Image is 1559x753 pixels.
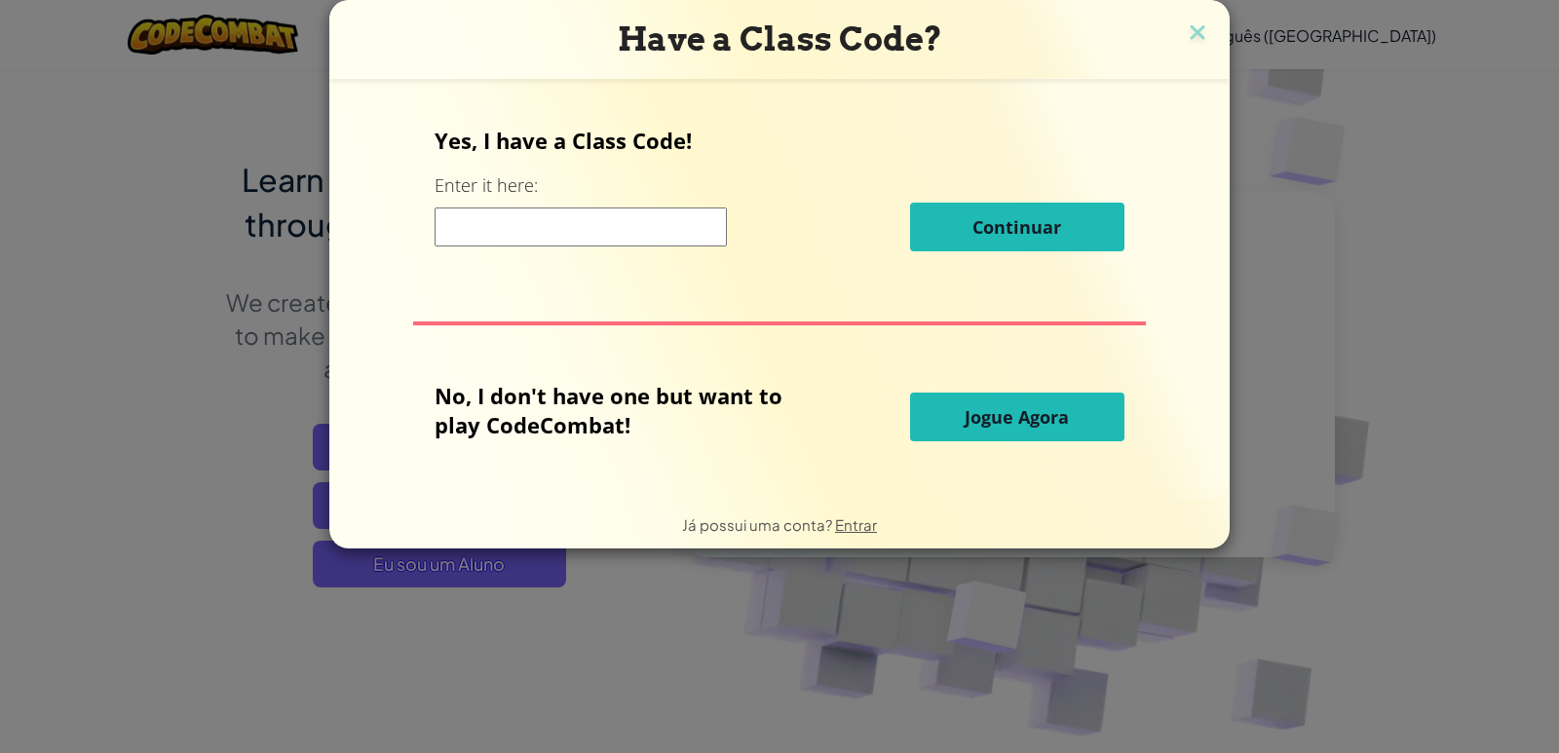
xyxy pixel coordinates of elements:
span: Jogue Agora [965,405,1069,429]
label: Enter it here: [435,173,538,198]
img: close icon [1185,19,1210,49]
p: Yes, I have a Class Code! [435,126,1123,155]
button: Jogue Agora [910,393,1124,441]
a: Entrar [835,515,877,534]
button: Continuar [910,203,1124,251]
span: Já possui uma conta? [682,515,835,534]
span: Have a Class Code? [618,19,942,58]
span: Continuar [972,215,1061,239]
p: No, I don't have one but want to play CodeCombat! [435,381,812,439]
